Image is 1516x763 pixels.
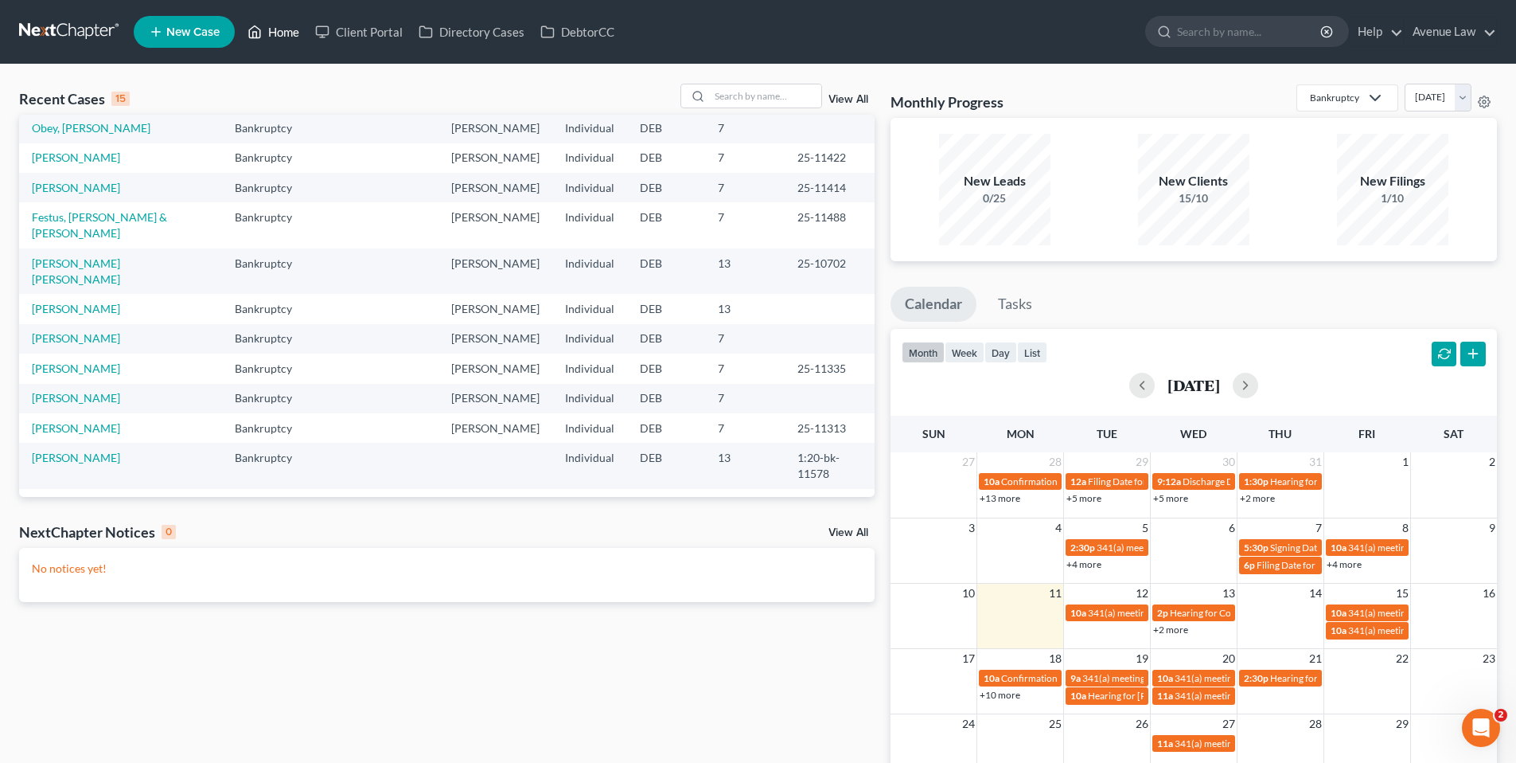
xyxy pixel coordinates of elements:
[1017,342,1047,363] button: list
[1257,559,1476,571] span: Filing Date for [PERSON_NAME] & [PERSON_NAME]
[1348,607,1502,619] span: 341(a) meeting for [PERSON_NAME]
[1134,649,1150,668] span: 19
[961,649,976,668] span: 17
[1177,17,1323,46] input: Search by name...
[32,151,120,164] a: [PERSON_NAME]
[1138,172,1249,190] div: New Clients
[785,489,875,518] td: 24-10303
[307,18,411,46] a: Client Portal
[19,522,176,542] div: NextChapter Notices
[705,413,785,443] td: 7
[984,672,1000,684] span: 10a
[627,489,705,518] td: DEB
[438,354,552,383] td: [PERSON_NAME]
[1394,584,1410,603] span: 15
[1221,452,1237,471] span: 30
[1244,559,1255,571] span: 6p
[1140,518,1150,538] span: 5
[710,84,821,108] input: Search by name...
[552,202,627,248] td: Individual
[1462,709,1500,747] iframe: Intercom live chat
[1348,542,1502,554] span: 341(a) meeting for [PERSON_NAME]
[1327,558,1362,570] a: +4 more
[1157,738,1173,749] span: 11a
[1134,584,1150,603] span: 12
[1047,584,1063,603] span: 11
[552,113,627,143] td: Individual
[1308,714,1323,734] span: 28
[1308,584,1323,603] span: 14
[32,302,120,315] a: [PERSON_NAME]
[1487,518,1497,538] span: 9
[1047,452,1063,471] span: 28
[552,384,627,413] td: Individual
[627,113,705,143] td: DEB
[1221,649,1237,668] span: 20
[1066,558,1101,570] a: +4 more
[891,92,1004,112] h3: Monthly Progress
[627,443,705,488] td: DEB
[222,443,322,488] td: Bankruptcy
[705,202,785,248] td: 7
[922,427,945,440] span: Sun
[438,143,552,173] td: [PERSON_NAME]
[1070,475,1086,487] span: 12a
[438,113,552,143] td: [PERSON_NAME]
[32,451,120,464] a: [PERSON_NAME]
[32,121,150,135] a: Obey, [PERSON_NAME]
[111,92,130,106] div: 15
[627,324,705,354] td: DEB
[1167,377,1220,393] h2: [DATE]
[1082,672,1320,684] span: 341(a) meeting for [PERSON_NAME] & [PERSON_NAME]
[1227,518,1237,538] span: 6
[222,384,322,413] td: Bankruptcy
[32,496,120,510] a: [PERSON_NAME]
[532,18,622,46] a: DebtorCC
[1308,452,1323,471] span: 31
[984,342,1017,363] button: day
[705,324,785,354] td: 7
[980,492,1020,504] a: +13 more
[222,173,322,202] td: Bankruptcy
[162,525,176,539] div: 0
[705,489,785,518] td: 7
[705,248,785,294] td: 13
[785,248,875,294] td: 25-10702
[1394,714,1410,734] span: 29
[1269,427,1292,440] span: Thu
[1444,427,1463,440] span: Sat
[166,26,220,38] span: New Case
[240,18,307,46] a: Home
[1244,672,1269,684] span: 2:30p
[552,294,627,323] td: Individual
[552,443,627,488] td: Individual
[222,113,322,143] td: Bankruptcy
[945,342,984,363] button: week
[1070,542,1095,554] span: 2:30p
[222,294,322,323] td: Bankruptcy
[438,324,552,354] td: [PERSON_NAME]
[1088,607,1241,619] span: 341(a) meeting for [PERSON_NAME]
[1401,518,1410,538] span: 8
[627,413,705,443] td: DEB
[1221,714,1237,734] span: 27
[1337,190,1448,206] div: 1/10
[438,489,552,518] td: [PERSON_NAME]
[1244,542,1269,554] span: 5:30p
[222,413,322,443] td: Bankruptcy
[1348,624,1502,636] span: 341(a) meeting for [PERSON_NAME]
[1047,714,1063,734] span: 25
[627,354,705,383] td: DEB
[438,248,552,294] td: [PERSON_NAME]
[552,489,627,518] td: Individual
[1331,607,1346,619] span: 10a
[1358,427,1375,440] span: Fri
[1331,624,1346,636] span: 10a
[1070,672,1081,684] span: 9a
[1495,709,1507,722] span: 2
[705,173,785,202] td: 7
[627,248,705,294] td: DEB
[1134,452,1150,471] span: 29
[222,324,322,354] td: Bankruptcy
[939,172,1050,190] div: New Leads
